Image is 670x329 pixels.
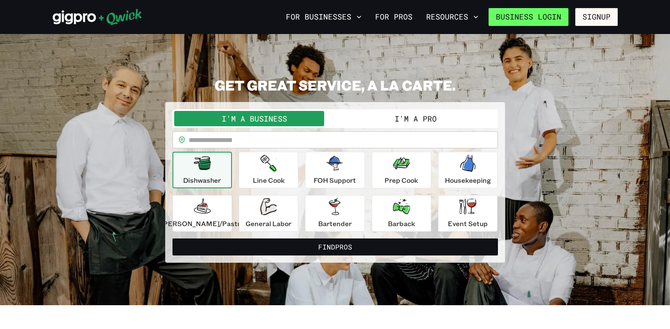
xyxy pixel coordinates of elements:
button: Event Setup [438,195,498,232]
p: Dishwasher [183,175,221,185]
a: For Pros [372,10,416,24]
button: Barback [372,195,431,232]
a: Business Login [489,8,568,26]
button: General Labor [239,195,298,232]
p: Line Cook [253,175,285,185]
button: [PERSON_NAME]/Pastry [172,195,232,232]
button: I'm a Pro [335,111,496,126]
button: FOH Support [305,152,365,188]
p: General Labor [246,218,291,229]
p: FOH Support [314,175,356,185]
button: I'm a Business [174,111,335,126]
button: Prep Cook [372,152,431,188]
button: Housekeeping [438,152,498,188]
button: Dishwasher [172,152,232,188]
p: Housekeeping [445,175,491,185]
button: Resources [423,10,482,24]
p: Barback [388,218,415,229]
button: Bartender [305,195,365,232]
p: Prep Cook [384,175,418,185]
p: [PERSON_NAME]/Pastry [161,218,244,229]
p: Bartender [318,218,352,229]
button: For Businesses [283,10,365,24]
button: Line Cook [239,152,298,188]
p: Event Setup [448,218,488,229]
h2: GET GREAT SERVICE, A LA CARTE. [165,77,505,94]
button: Signup [575,8,618,26]
button: FindPros [172,238,498,255]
